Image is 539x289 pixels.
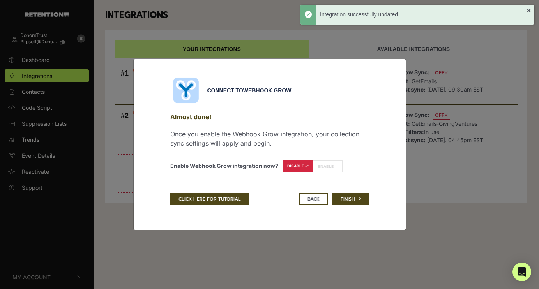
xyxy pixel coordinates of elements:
[170,129,369,148] p: Once you enable the Webhook Grow integration, your collection sync settings will apply and begin.
[170,75,201,106] img: Webhook Grow
[512,263,531,281] div: Open Intercom Messenger
[170,113,211,121] strong: Almost done!
[283,160,313,172] label: DISABLE
[207,86,369,95] div: Connect to
[299,193,328,205] button: BACK
[170,162,278,169] strong: Enable Webhook Grow integration now?
[243,87,292,93] span: Webhook Grow
[170,193,249,205] a: CLICK HERE FOR TUTORIAL
[332,193,369,205] a: Finish
[320,11,527,19] div: Integration successfully updated
[313,160,343,172] label: ENABLE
